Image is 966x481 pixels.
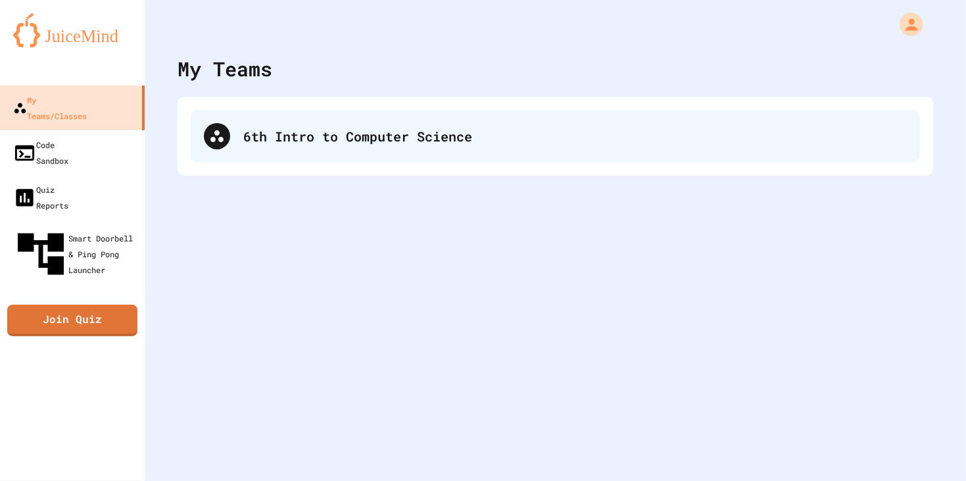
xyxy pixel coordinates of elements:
[13,182,68,213] div: Quiz Reports
[7,305,137,336] a: Join Quiz
[191,110,920,163] div: 6th Intro to Computer Science
[13,226,139,282] div: Smart Doorbell & Ping Pong Launcher
[13,92,87,124] div: My Teams/Classes
[886,9,927,39] div: My Account
[13,13,132,47] img: logo-orange.svg
[178,54,272,84] div: My Teams
[243,126,907,146] div: 6th Intro to Computer Science
[13,137,68,168] div: Code Sandbox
